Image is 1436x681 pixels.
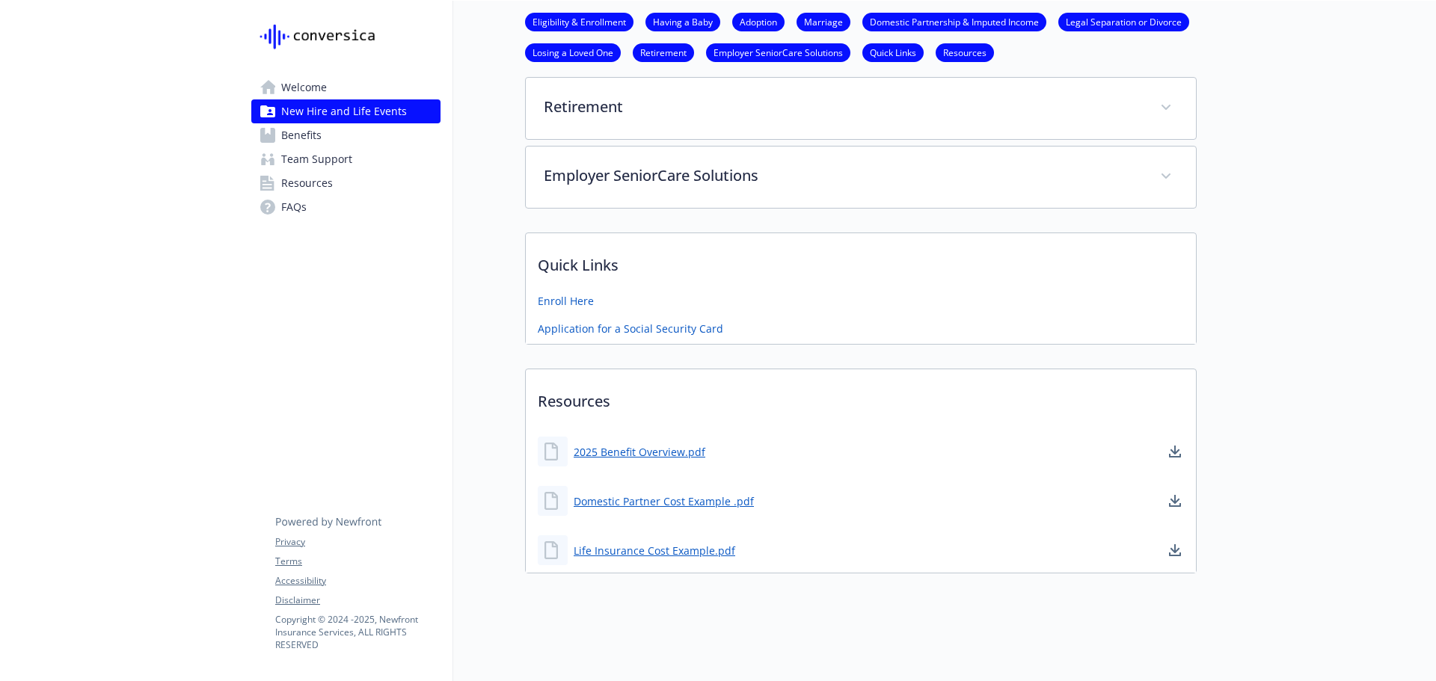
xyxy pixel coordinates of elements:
a: Quick Links [862,45,924,59]
a: Resources [936,45,994,59]
a: New Hire and Life Events [251,99,441,123]
span: Team Support [281,147,352,171]
div: Retirement [526,78,1196,139]
div: Employer SeniorCare Solutions [526,147,1196,208]
a: Life Insurance Cost Example.pdf [574,543,735,558]
a: Retirement [633,45,694,59]
a: Employer SeniorCare Solutions [706,45,850,59]
a: download document [1166,492,1184,510]
span: Resources [281,171,333,195]
p: Quick Links [526,233,1196,289]
a: Losing a Loved One [525,45,621,59]
span: Benefits [281,123,322,147]
a: Domestic Partnership & Imputed Income [862,14,1046,28]
p: Retirement [544,96,1142,118]
a: Application for a Social Security Card [538,321,723,336]
a: Adoption [732,14,785,28]
a: Having a Baby [645,14,720,28]
p: Resources [526,369,1196,425]
span: New Hire and Life Events [281,99,407,123]
a: Domestic Partner Cost Example .pdf [574,493,754,509]
a: Resources [251,171,441,195]
a: FAQs [251,195,441,219]
a: Enroll Here [538,293,594,309]
a: Team Support [251,147,441,171]
span: FAQs [281,195,307,219]
a: Benefits [251,123,441,147]
a: Accessibility [275,574,440,588]
a: download document [1166,443,1184,460]
a: 2025 Benefit Overview.pdf [574,444,705,460]
a: Eligibility & Enrollment [525,14,633,28]
span: Welcome [281,76,327,99]
a: Privacy [275,535,440,549]
a: Welcome [251,76,441,99]
a: Legal Separation or Divorce [1058,14,1189,28]
a: download document [1166,541,1184,559]
p: Employer SeniorCare Solutions [544,164,1142,187]
a: Terms [275,555,440,568]
a: Disclaimer [275,594,440,607]
a: Marriage [797,14,850,28]
p: Copyright © 2024 - 2025 , Newfront Insurance Services, ALL RIGHTS RESERVED [275,613,440,651]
